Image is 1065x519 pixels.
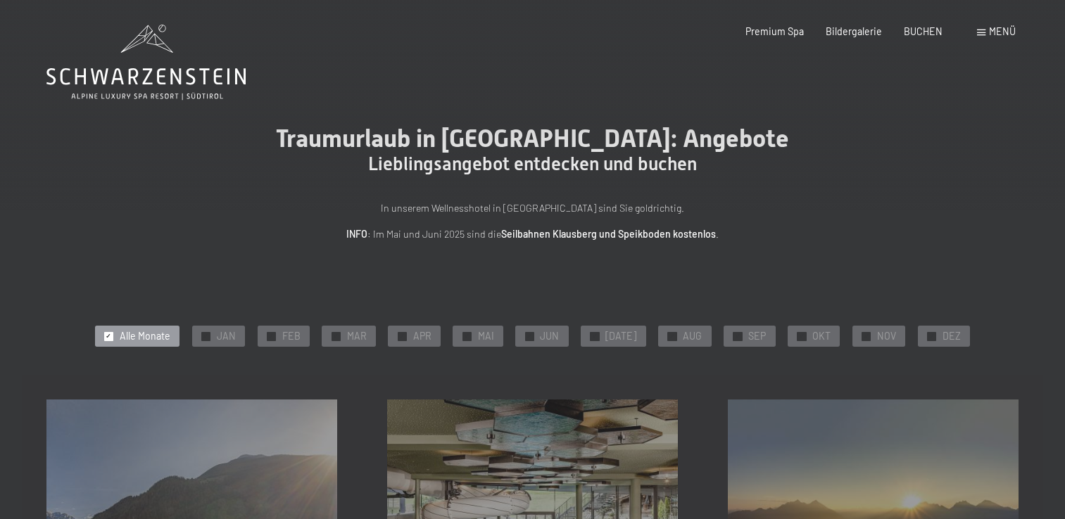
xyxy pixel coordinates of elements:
span: JUN [540,329,559,343]
span: NOV [877,329,896,343]
span: FEB [282,329,301,343]
span: ✓ [669,332,675,340]
a: Premium Spa [745,25,804,37]
strong: Seilbahnen Klausberg und Speikboden kostenlos [501,228,716,240]
span: ✓ [203,332,208,340]
span: ✓ [735,332,741,340]
span: MAR [347,329,367,343]
strong: INFO [346,228,367,240]
p: : Im Mai und Juni 2025 sind die . [223,226,843,243]
span: ✓ [268,332,274,340]
p: In unserem Wellnesshotel in [GEOGRAPHIC_DATA] sind Sie goldrichtig. [223,200,843,217]
span: ✓ [527,332,532,340]
span: ✓ [592,332,598,340]
span: Traumurlaub in [GEOGRAPHIC_DATA]: Angebote [276,124,789,153]
span: SEP [748,329,766,343]
span: ✓ [106,332,111,340]
span: Alle Monate [120,329,170,343]
span: ✓ [799,332,805,340]
span: [DATE] [605,329,636,343]
span: AUG [683,329,702,343]
span: APR [413,329,431,343]
span: ✓ [464,332,470,340]
span: ✓ [929,332,935,340]
span: Menü [989,25,1016,37]
span: ✓ [399,332,405,340]
span: OKT [812,329,831,343]
span: DEZ [943,329,961,343]
a: BUCHEN [904,25,943,37]
span: ✓ [333,332,339,340]
span: Lieblingsangebot entdecken und buchen [368,153,697,174]
span: MAI [478,329,494,343]
a: Bildergalerie [826,25,882,37]
span: JAN [217,329,236,343]
span: ✓ [864,332,869,340]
